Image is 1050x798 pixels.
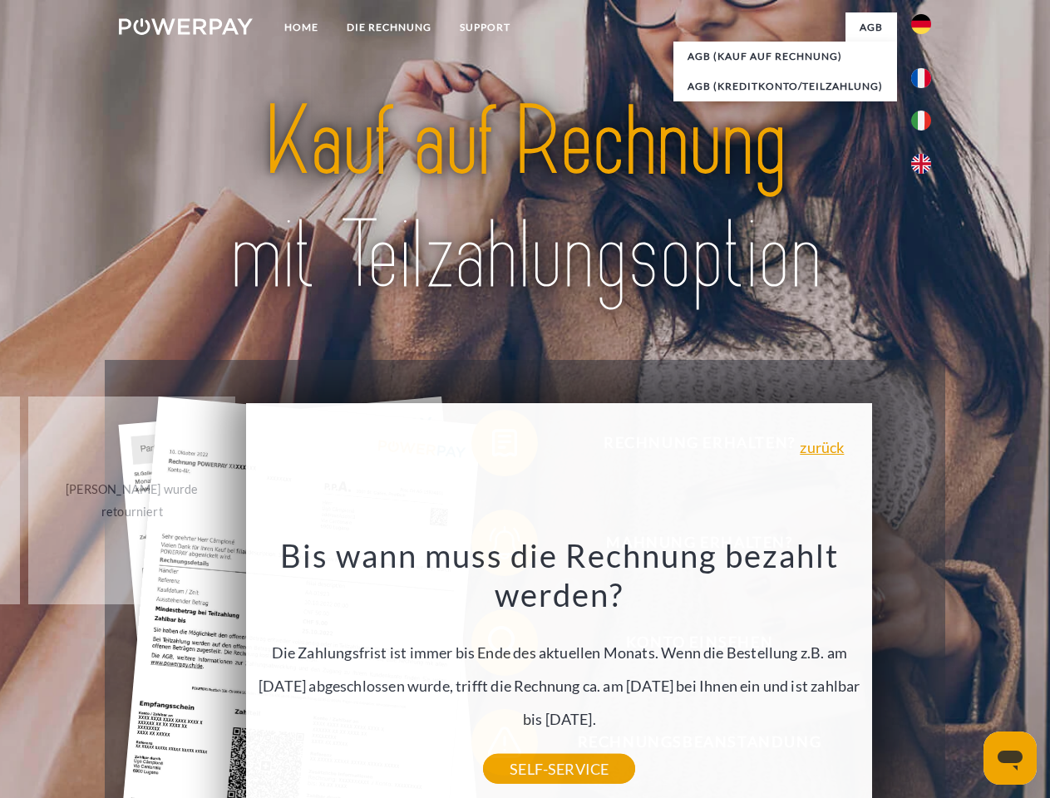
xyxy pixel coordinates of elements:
div: [PERSON_NAME] wurde retourniert [38,478,225,523]
img: it [911,111,931,131]
a: zurück [800,440,844,455]
img: en [911,154,931,174]
a: SUPPORT [446,12,525,42]
img: title-powerpay_de.svg [159,80,891,318]
a: Home [270,12,333,42]
h3: Bis wann muss die Rechnung bezahlt werden? [256,535,863,615]
a: agb [845,12,897,42]
img: fr [911,68,931,88]
a: AGB (Kreditkonto/Teilzahlung) [673,71,897,101]
iframe: Schaltfläche zum Öffnen des Messaging-Fensters [983,731,1037,785]
a: SELF-SERVICE [483,754,635,784]
div: Die Zahlungsfrist ist immer bis Ende des aktuellen Monats. Wenn die Bestellung z.B. am [DATE] abg... [256,535,863,769]
a: AGB (Kauf auf Rechnung) [673,42,897,71]
a: DIE RECHNUNG [333,12,446,42]
img: logo-powerpay-white.svg [119,18,253,35]
img: de [911,14,931,34]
